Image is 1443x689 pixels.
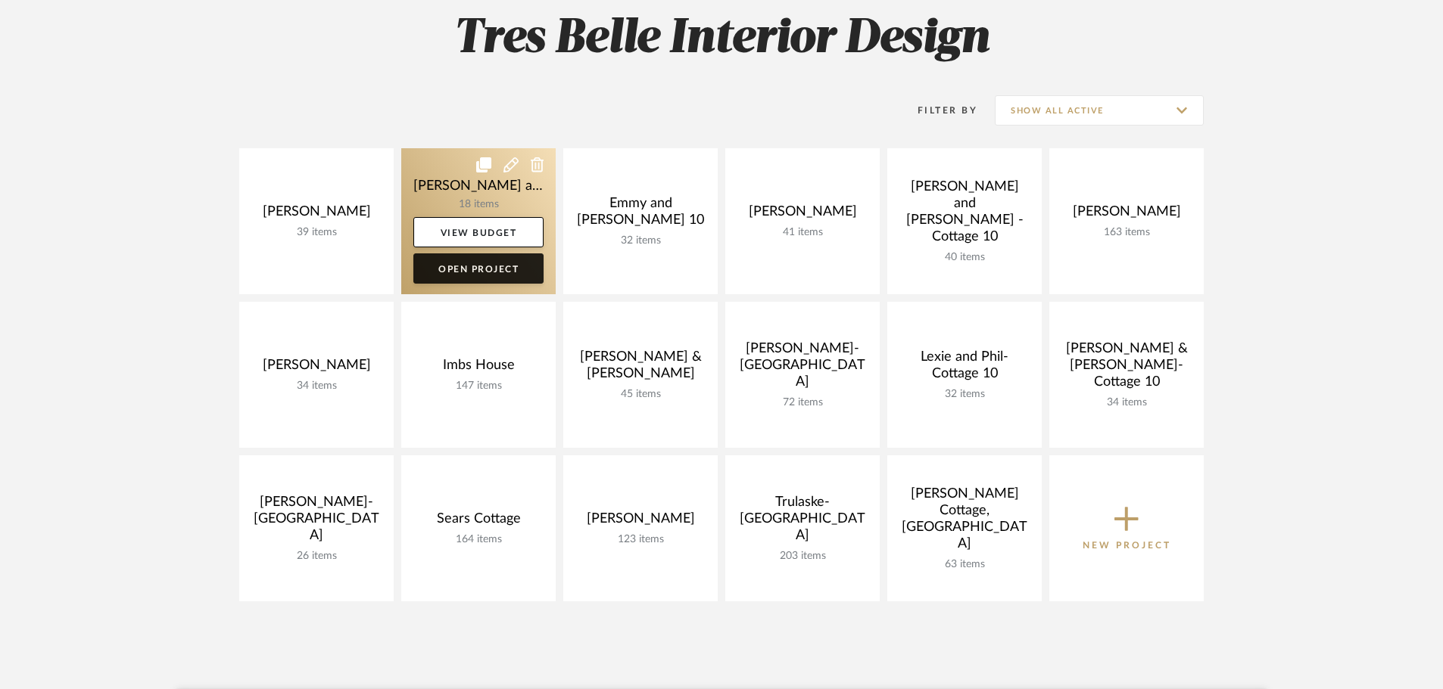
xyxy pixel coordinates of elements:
div: 32 items [575,234,706,247]
div: [PERSON_NAME] and [PERSON_NAME] -Cottage 10 [899,178,1030,251]
div: [PERSON_NAME] [737,203,868,226]
div: 34 items [251,380,382,393]
div: 26 items [251,550,382,563]
h2: Tres Belle Interior Design [176,11,1267,67]
div: Emmy and [PERSON_NAME] 10 [575,195,706,234]
div: [PERSON_NAME] [1061,203,1192,226]
button: New Project [1049,455,1204,601]
div: [PERSON_NAME] & [PERSON_NAME]-Cottage 10 [1061,340,1192,396]
div: [PERSON_NAME] & [PERSON_NAME] [575,349,706,388]
div: [PERSON_NAME] [575,511,706,533]
div: Filter By [898,103,977,118]
div: 39 items [251,226,382,239]
div: Imbs House [413,357,544,380]
div: [PERSON_NAME]-[GEOGRAPHIC_DATA] [251,494,382,550]
a: Open Project [413,253,544,284]
div: 45 items [575,388,706,401]
div: 41 items [737,226,868,239]
div: Trulaske-[GEOGRAPHIC_DATA] [737,494,868,550]
div: Lexie and Phil-Cottage 10 [899,349,1030,388]
div: Sears Cottage [413,511,544,533]
div: 63 items [899,558,1030,571]
div: 72 items [737,396,868,409]
div: 147 items [413,380,544,393]
div: [PERSON_NAME] Cottage, [GEOGRAPHIC_DATA] [899,486,1030,558]
div: 123 items [575,533,706,546]
p: New Project [1083,538,1171,553]
div: 32 items [899,388,1030,401]
div: [PERSON_NAME]- [GEOGRAPHIC_DATA] [737,340,868,396]
div: 164 items [413,533,544,546]
div: 203 items [737,550,868,563]
div: 34 items [1061,396,1192,409]
div: 163 items [1061,226,1192,239]
div: [PERSON_NAME] [251,357,382,380]
div: 40 items [899,251,1030,264]
div: [PERSON_NAME] [251,203,382,226]
a: View Budget [413,217,544,247]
